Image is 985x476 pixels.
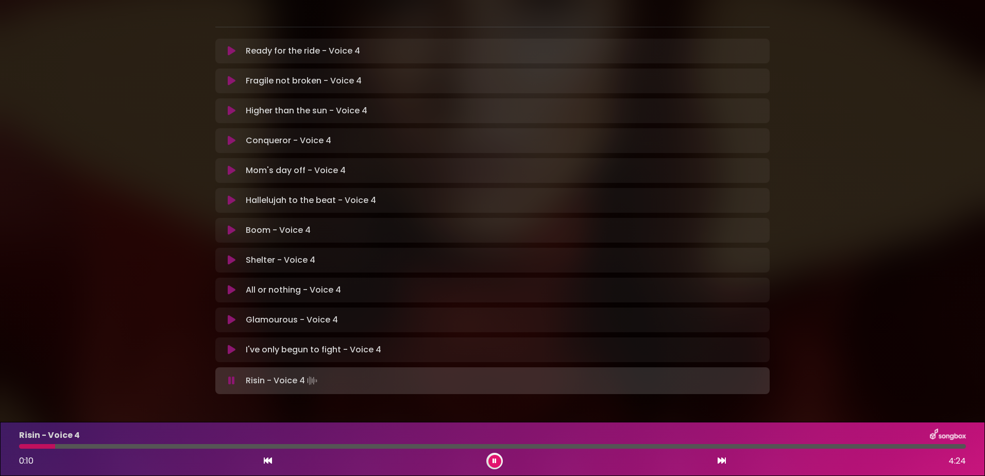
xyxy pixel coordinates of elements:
p: Fragile not broken - Voice 4 [246,75,362,87]
img: songbox-logo-white.png [930,429,966,442]
p: All or nothing - Voice 4 [246,284,341,296]
p: Ready for the ride - Voice 4 [246,45,360,57]
p: Shelter - Voice 4 [246,254,315,266]
p: Hallelujah to the beat - Voice 4 [246,194,376,207]
p: Boom - Voice 4 [246,224,311,236]
p: Risin - Voice 4 [19,429,80,441]
p: Risin - Voice 4 [246,373,319,388]
p: Higher than the sun - Voice 4 [246,105,367,117]
p: Mom's day off - Voice 4 [246,164,346,177]
p: I've only begun to fight - Voice 4 [246,344,381,356]
p: Conqueror - Voice 4 [246,134,331,147]
img: waveform4.gif [305,373,319,388]
p: Glamourous - Voice 4 [246,314,338,326]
